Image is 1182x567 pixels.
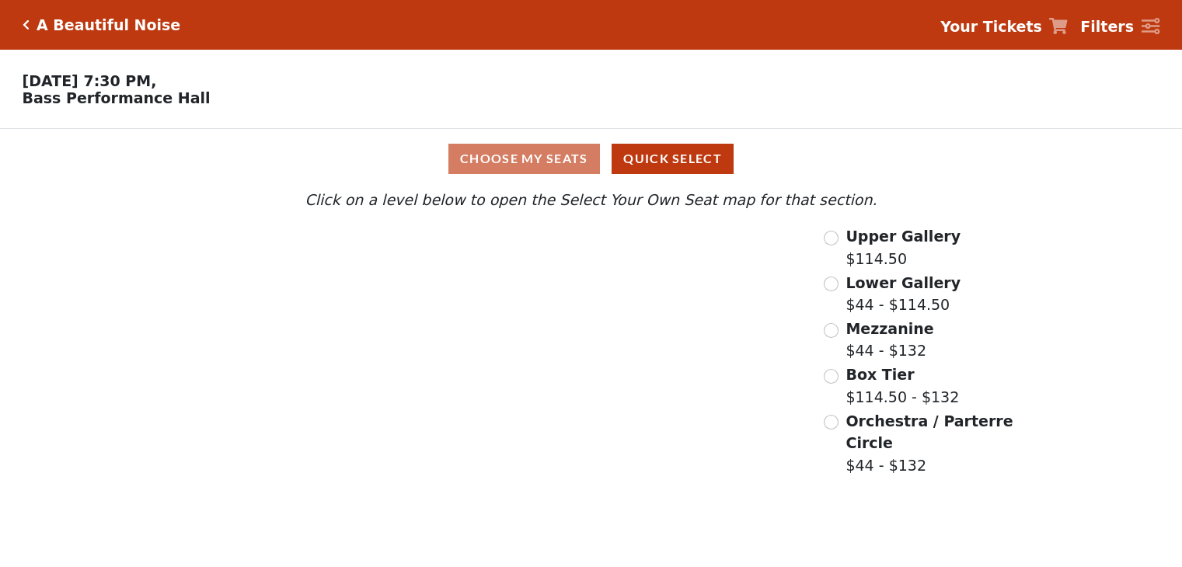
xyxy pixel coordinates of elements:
[846,320,933,337] span: Mezzanine
[846,228,961,245] span: Upper Gallery
[291,236,532,294] path: Upper Gallery - Seats Available: 280
[1080,16,1159,38] a: Filters
[846,318,933,362] label: $44 - $132
[846,225,961,270] label: $114.50
[23,19,30,30] a: Click here to go back to filters
[311,283,565,364] path: Lower Gallery - Seats Available: 16
[846,364,959,408] label: $114.50 - $132
[940,16,1068,38] a: Your Tickets
[940,18,1042,35] strong: Your Tickets
[37,16,180,34] h5: A Beautiful Noise
[612,144,734,174] button: Quick Select
[1080,18,1134,35] strong: Filters
[846,272,961,316] label: $44 - $114.50
[846,412,1013,452] span: Orchestra / Parterre Circle
[846,366,914,383] span: Box Tier
[159,189,1023,211] p: Click on a level below to open the Select Your Own Seat map for that section.
[846,274,961,291] span: Lower Gallery
[846,410,1015,477] label: $44 - $132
